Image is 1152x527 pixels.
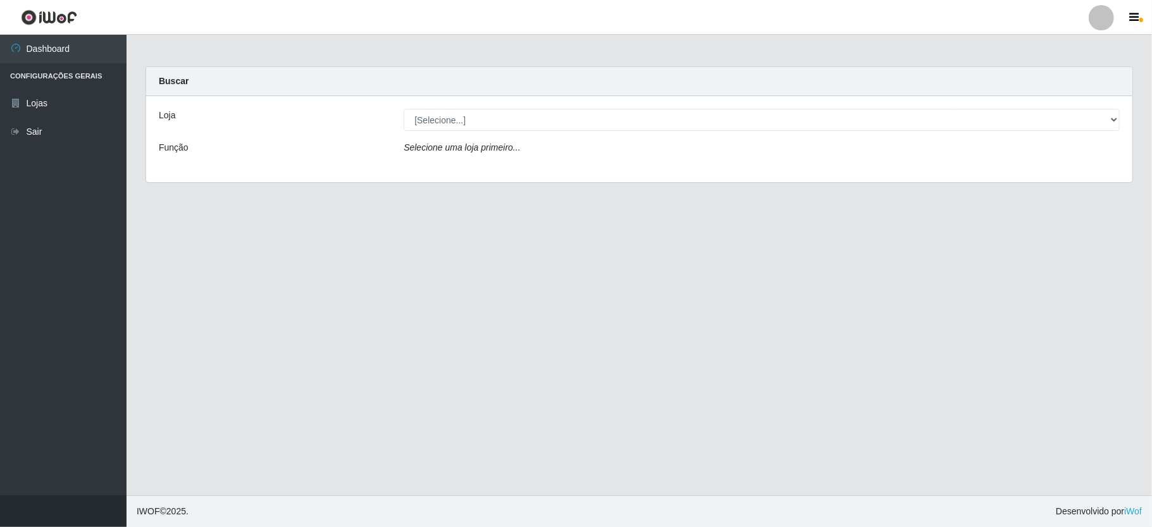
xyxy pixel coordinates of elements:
[137,505,189,518] span: © 2025 .
[159,109,175,122] label: Loja
[404,142,520,152] i: Selecione uma loja primeiro...
[137,506,160,516] span: IWOF
[1056,505,1142,518] span: Desenvolvido por
[159,76,189,86] strong: Buscar
[21,9,77,25] img: CoreUI Logo
[1124,506,1142,516] a: iWof
[159,141,189,154] label: Função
